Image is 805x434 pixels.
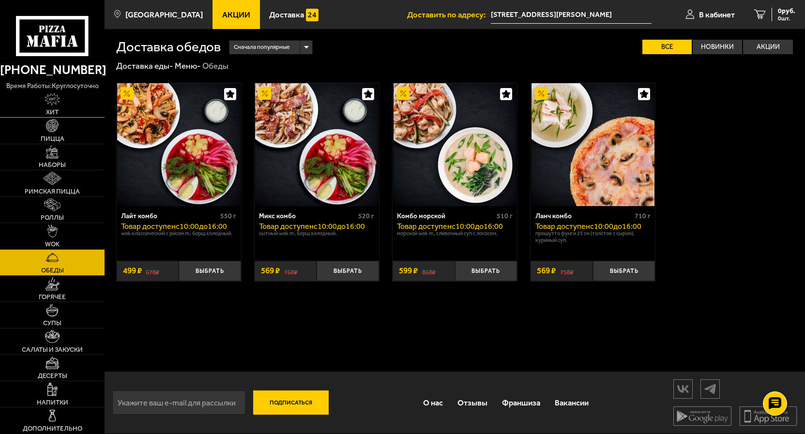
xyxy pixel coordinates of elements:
span: Доставка [269,11,304,19]
a: АкционныйЛанч комбо [531,83,655,206]
span: c 10:00 до 16:00 [314,222,365,231]
p: Морской Wok M, Сливочный суп с лососем. [397,230,512,237]
a: Франшиза [495,389,547,417]
label: Новинки [693,40,742,54]
span: 599 ₽ [399,267,418,275]
span: 499 ₽ [123,267,142,275]
span: 0 шт. [778,15,795,21]
img: tg [701,380,719,397]
img: Ланч комбо [532,83,654,206]
span: Обеды [41,267,64,273]
span: c 10:00 до 16:00 [590,222,641,231]
a: Вакансии [547,389,596,417]
a: АкционныйМикс комбо [255,83,379,206]
span: [GEOGRAPHIC_DATA] [125,11,203,19]
a: АкционныйКомбо морской [393,83,517,206]
span: Роллы [41,214,64,221]
button: Выбрать [593,261,655,281]
span: Доставить по адресу: [407,11,491,19]
span: 520 г [358,212,374,220]
span: 510 г [497,212,513,220]
span: Супы [43,320,61,326]
img: Акционный [397,87,410,100]
span: Хит [46,109,59,115]
span: Товар доступен [259,222,314,231]
a: О нас [416,389,450,417]
div: Ланч комбо [535,212,632,221]
span: WOK [45,241,60,247]
span: В кабинет [699,11,735,19]
a: Меню- [175,61,201,71]
button: Выбрать [179,261,241,281]
span: Римская пицца [25,188,80,195]
span: 569 ₽ [537,267,556,275]
label: Все [642,40,692,54]
label: Акции [743,40,792,54]
span: Десерты [38,373,67,379]
a: АкционныйЛайт комбо [117,83,241,206]
span: Дополнительно [23,425,82,432]
a: Доставка еды- [116,61,173,71]
div: Микс комбо [259,212,356,221]
p: Прошутто Фунги 25 см (толстое с сыром), Куриный суп. [535,230,651,244]
img: Акционный [121,87,133,100]
img: Комбо морской [394,83,516,206]
img: Акционный [535,87,547,100]
div: Лайт комбо [121,212,218,221]
span: c 10:00 до 16:00 [452,222,503,231]
img: Микс комбо [255,83,378,206]
span: Товар доступен [121,222,176,231]
span: Наборы [39,162,66,168]
img: Лайт комбо [117,83,240,206]
span: Напитки [37,399,68,405]
input: Ваш адрес доставки [491,6,652,24]
span: Салаты и закуски [22,346,83,353]
span: Горячее [39,294,66,300]
p: Wok классический с рисом M, Борщ холодный. [121,230,236,237]
s: 758 ₽ [560,267,574,275]
p: Сытный Wok M, Борщ холодный. [259,230,374,237]
span: Товар доступен [397,222,452,231]
s: 678 ₽ [146,267,159,275]
s: 868 ₽ [422,267,436,275]
span: 550 г [220,212,236,220]
button: Выбрать [317,261,379,281]
s: 768 ₽ [284,267,298,275]
input: Укажите ваш e-mail для рассылки [112,390,245,415]
button: Подписаться [253,390,329,415]
h1: Доставка обедов [116,40,221,54]
div: Комбо морской [397,212,494,221]
span: Пицца [41,135,64,142]
div: Обеды [202,60,228,72]
img: Акционный [258,87,271,100]
span: Товар доступен [535,222,590,231]
a: Отзывы [450,389,495,417]
span: 710 г [635,212,651,220]
img: vk [674,380,692,397]
span: 569 ₽ [261,267,280,275]
span: c 10:00 до 16:00 [176,222,227,231]
span: Сначала популярные [234,39,289,55]
span: 0 руб. [778,8,795,15]
span: Акции [222,11,250,19]
button: Выбрать [455,261,517,281]
img: 15daf4d41897b9f0e9f617042186c801.svg [306,9,319,21]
